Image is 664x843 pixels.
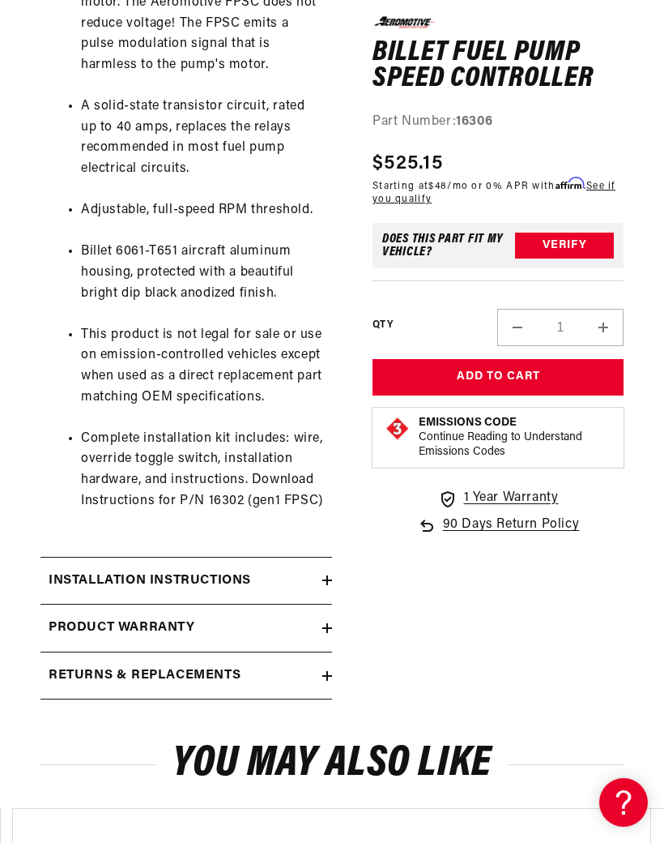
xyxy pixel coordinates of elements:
strong: 16306 [456,115,492,128]
span: 1 Year Warranty [464,488,559,509]
h2: Installation Instructions [49,571,251,592]
strong: Emissions Code [419,417,517,429]
span: Affirm [555,178,584,190]
span: 90 Days Return Policy [443,516,580,537]
span: $525.15 [372,149,443,178]
div: Part Number: [372,112,624,133]
li: This product is not legal for sale or use on emission-controlled vehicles except when used as a d... [81,325,324,408]
li: A solid-state transistor circuit, rated up to 40 amps, replaces the relays recommended in most fu... [81,96,324,179]
button: Emissions CodeContinue Reading to Understand Emissions Codes [419,416,611,460]
a: See if you qualify - Learn more about Affirm Financing (opens in modal) [372,182,615,205]
h2: Product warranty [49,618,195,639]
a: 90 Days Return Policy [417,516,580,537]
p: Continue Reading to Understand Emissions Codes [419,430,611,460]
li: Billet 6061-T651 aircraft aluminum housing, protected with a beautiful bright dip black anodized ... [81,242,324,304]
img: Emissions code [385,416,411,442]
li: Adjustable, full-speed RPM threshold. [81,200,324,221]
p: Starting at /mo or 0% APR with . [372,178,624,208]
a: 1 Year Warranty [438,488,559,509]
summary: Returns & replacements [40,653,332,700]
h1: Billet Fuel Pump Speed Controller [372,41,624,92]
summary: Installation Instructions [40,558,332,605]
h2: Returns & replacements [49,665,240,687]
h2: You may also like [40,745,624,783]
li: Complete installation kit includes: wire, override toggle switch, installation hardware, and inst... [81,429,324,511]
button: Add to Cart [372,359,624,396]
span: $48 [428,182,447,191]
label: QTY [372,319,393,332]
div: Does This part fit My vehicle? [382,233,515,259]
button: Verify [515,233,614,259]
summary: Product warranty [40,605,332,652]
